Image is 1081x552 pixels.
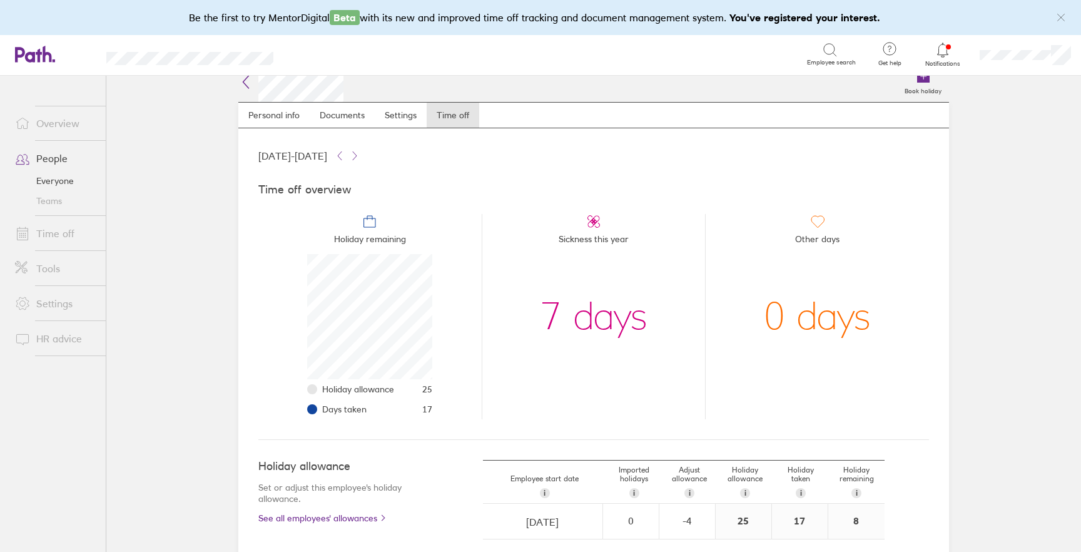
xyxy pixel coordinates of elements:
[800,488,802,498] span: i
[5,291,106,316] a: Settings
[829,461,885,503] div: Holiday remaining
[483,469,606,503] div: Employee start date
[923,60,963,68] span: Notifications
[764,254,871,379] div: 0 days
[544,488,546,498] span: i
[923,41,963,68] a: Notifications
[5,191,106,211] a: Teams
[744,488,746,498] span: i
[795,229,840,254] span: Other days
[422,384,432,394] span: 25
[772,504,828,539] div: 17
[375,103,427,128] a: Settings
[660,515,714,526] div: -4
[897,84,949,95] label: Book holiday
[828,504,885,539] div: 8
[427,103,479,128] a: Time off
[559,229,629,254] span: Sickness this year
[322,384,394,394] span: Holiday allowance
[633,488,635,498] span: i
[322,404,367,414] span: Days taken
[540,254,647,379] div: 7 days
[5,256,106,281] a: Tools
[870,59,910,67] span: Get help
[606,461,662,503] div: Imported holidays
[716,504,771,539] div: 25
[258,150,327,161] span: [DATE] - [DATE]
[5,221,106,246] a: Time off
[258,513,433,523] a: See all employees' allowances
[689,488,691,498] span: i
[258,460,433,473] h4: Holiday allowance
[604,515,658,526] div: 0
[856,488,858,498] span: i
[729,11,880,24] b: You've registered your interest.
[330,10,360,25] span: Beta
[5,111,106,136] a: Overview
[258,482,433,504] p: Set or adjust this employee's holiday allowance.
[897,62,949,102] a: Book holiday
[334,229,406,254] span: Holiday remaining
[662,461,718,503] div: Adjust allowance
[773,461,829,503] div: Holiday taken
[307,48,339,59] div: Search
[5,146,106,171] a: People
[484,504,602,539] input: dd/mm/yyyy
[310,103,375,128] a: Documents
[258,183,929,197] h4: Time off overview
[5,171,106,191] a: Everyone
[718,461,773,503] div: Holiday allowance
[5,326,106,351] a: HR advice
[238,103,310,128] a: Personal info
[422,404,432,414] span: 17
[807,59,856,66] span: Employee search
[189,10,893,25] div: Be the first to try MentorDigital with its new and improved time off tracking and document manage...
